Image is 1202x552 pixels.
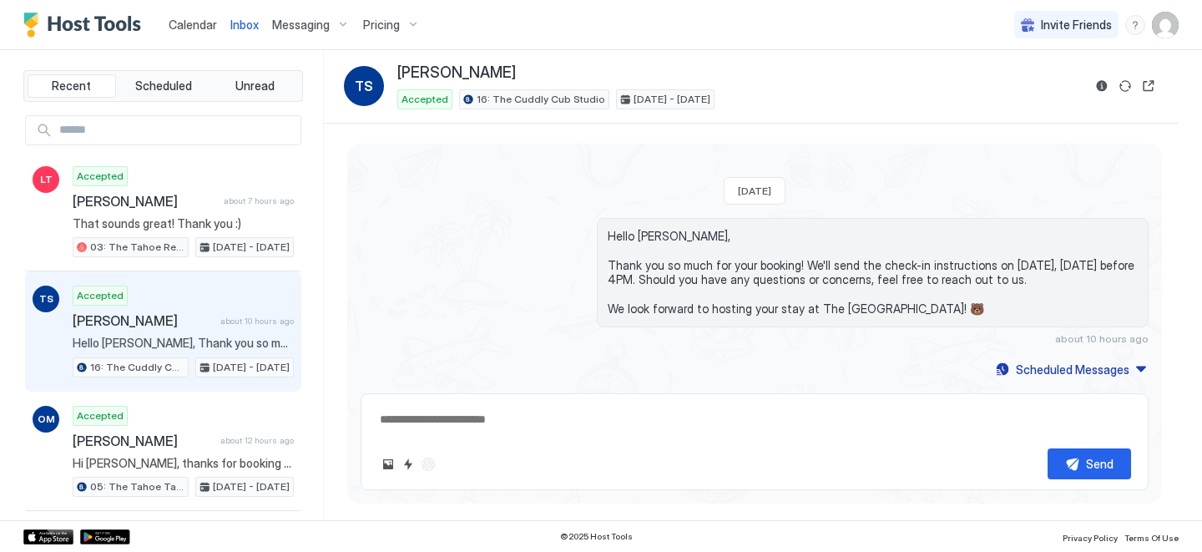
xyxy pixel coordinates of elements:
div: Send [1086,455,1114,473]
button: Scheduled Messages [993,358,1149,381]
span: about 12 hours ago [220,435,294,446]
span: LT [40,172,53,187]
span: Invite Friends [1041,18,1112,33]
button: Reservation information [1092,76,1112,96]
div: Scheduled Messages [1016,361,1129,378]
a: Google Play Store [80,529,130,544]
span: Accepted [77,408,124,423]
span: [DATE] - [DATE] [213,240,290,255]
button: Send [1048,448,1131,479]
a: Host Tools Logo [23,13,149,38]
span: Terms Of Use [1124,533,1179,543]
span: [DATE] - [DATE] [634,92,710,107]
span: about 7 hours ago [224,195,294,206]
span: Hello [PERSON_NAME], Thank you so much for your booking! We'll send the check-in instructions on ... [608,229,1138,317]
span: [DATE] - [DATE] [213,479,290,494]
button: Unread [210,74,299,98]
span: about 10 hours ago [220,316,294,327]
span: Accepted [402,92,448,107]
a: Inbox [230,16,259,33]
span: Accepted [77,169,124,184]
a: Calendar [169,16,217,33]
span: about 10 hours ago [1055,332,1149,345]
span: Pricing [363,18,400,33]
span: [PERSON_NAME] [73,193,217,210]
span: Accepted [77,288,124,303]
span: 16: The Cuddly Cub Studio [90,360,184,375]
button: Quick reply [398,454,418,474]
span: [PERSON_NAME] [397,63,516,83]
button: Upload image [378,454,398,474]
span: Scheduled [135,78,192,94]
span: Recent [52,78,91,94]
span: Privacy Policy [1063,533,1118,543]
span: 03: The Tahoe Retro Double Bed Studio [90,240,184,255]
span: [PERSON_NAME] [73,433,214,449]
button: Recent [28,74,116,98]
span: Hello [PERSON_NAME], Thank you so much for your booking! We'll send the check-in instructions on ... [73,336,294,351]
a: Privacy Policy [1063,528,1118,545]
div: User profile [1152,12,1179,38]
span: 05: The Tahoe Tamarack Pet Friendly Studio [90,479,184,494]
button: Open reservation [1139,76,1159,96]
span: TS [39,291,53,306]
span: That sounds great! Thank you :) [73,216,294,231]
div: tab-group [23,70,303,102]
span: OM [38,412,55,427]
span: Inbox [230,18,259,32]
div: menu [1125,15,1145,35]
span: Calendar [169,18,217,32]
a: App Store [23,529,73,544]
span: [DATE] [738,185,771,197]
span: TS [355,76,373,96]
span: [DATE] - [DATE] [213,360,290,375]
a: Terms Of Use [1124,528,1179,545]
span: 16: The Cuddly Cub Studio [477,92,605,107]
span: Hi [PERSON_NAME], thanks for booking your stay with us! Details of your Booking: 📍 [STREET_ADDRES... [73,456,294,471]
span: Messaging [272,18,330,33]
button: Scheduled [119,74,208,98]
span: © 2025 Host Tools [560,531,633,542]
span: Unread [235,78,275,94]
span: [PERSON_NAME] [73,312,214,329]
button: Sync reservation [1115,76,1135,96]
input: Input Field [53,116,300,144]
